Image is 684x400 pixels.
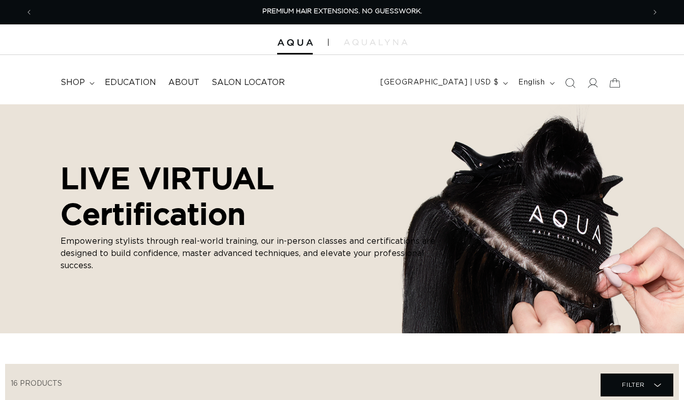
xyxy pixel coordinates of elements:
[559,72,581,94] summary: Search
[54,71,99,94] summary: shop
[518,77,545,88] span: English
[61,160,447,231] h2: LIVE VIRTUAL Certification
[162,71,205,94] a: About
[205,71,291,94] a: Salon Locator
[374,73,512,93] button: [GEOGRAPHIC_DATA] | USD $
[601,374,673,396] summary: Filter
[105,77,156,88] span: Education
[644,3,666,22] button: Next announcement
[212,77,285,88] span: Salon Locator
[262,8,422,15] span: PREMIUM HAIR EXTENSIONS. NO GUESSWORK.
[168,77,199,88] span: About
[512,73,558,93] button: English
[344,39,407,45] img: aqualyna.com
[380,77,498,88] span: [GEOGRAPHIC_DATA] | USD $
[61,77,85,88] span: shop
[99,71,162,94] a: Education
[622,375,645,394] span: Filter
[11,380,62,387] span: 16 products
[18,3,40,22] button: Previous announcement
[277,39,313,46] img: Aqua Hair Extensions
[61,236,447,272] p: Empowering stylists through real-world training, our in-person classes and certifications are des...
